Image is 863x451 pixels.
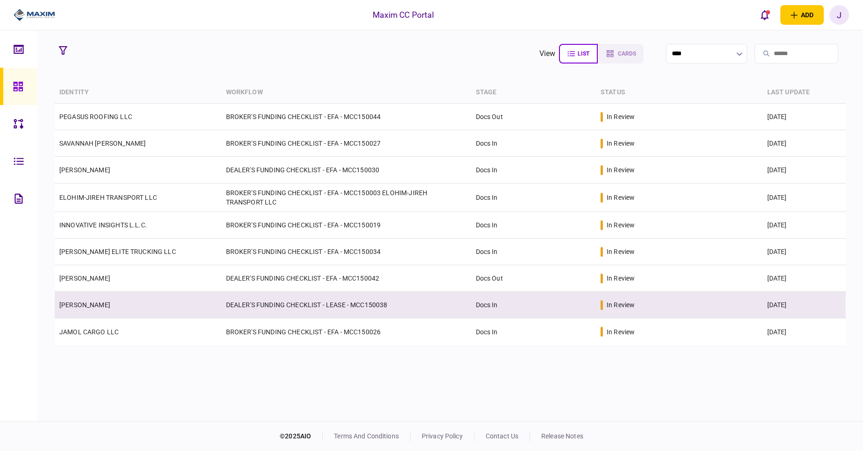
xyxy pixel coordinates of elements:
td: [DATE] [763,183,846,212]
td: [DATE] [763,212,846,239]
a: release notes [541,432,583,440]
td: [DATE] [763,104,846,130]
td: Docs Out [471,104,596,130]
div: in review [607,220,635,230]
div: in review [607,139,635,148]
div: Maxim CC Portal [373,9,434,21]
div: in review [607,165,635,175]
div: in review [607,193,635,202]
td: BROKER'S FUNDING CHECKLIST - EFA - MCC150034 [221,239,471,265]
button: list [559,44,598,63]
a: SAVANNAH [PERSON_NAME] [59,140,146,147]
th: stage [471,82,596,104]
td: BROKER'S FUNDING CHECKLIST - EFA - MCC150019 [221,212,471,239]
th: workflow [221,82,471,104]
a: privacy policy [422,432,463,440]
td: [DATE] [763,318,846,345]
td: [DATE] [763,157,846,183]
td: BROKER'S FUNDING CHECKLIST - EFA - MCC150027 [221,130,471,157]
div: © 2025 AIO [280,431,323,441]
button: cards [598,44,644,63]
button: open adding identity options [780,5,824,25]
button: J [829,5,849,25]
img: client company logo [14,8,55,22]
td: Docs In [471,157,596,183]
td: [DATE] [763,130,846,157]
td: BROKER'S FUNDING CHECKLIST - EFA - MCC150003 ELOHIM-JIREH TRANSPORT LLC [221,183,471,212]
div: view [539,48,556,59]
th: identity [55,82,221,104]
a: [PERSON_NAME] [59,301,110,309]
button: open notifications list [755,5,775,25]
a: PEGASUS ROOFING LLC [59,113,132,120]
td: Docs Out [471,265,596,292]
div: in review [607,327,635,337]
span: cards [618,50,636,57]
div: in review [607,247,635,256]
div: in review [607,112,635,121]
td: DEALER'S FUNDING CHECKLIST - LEASE - MCC150038 [221,292,471,318]
span: list [578,50,589,57]
a: ELOHIM-JIREH TRANSPORT LLC [59,194,157,201]
td: Docs In [471,318,596,345]
a: [PERSON_NAME] [59,166,110,174]
a: terms and conditions [334,432,399,440]
a: INNOVATIVE INSIGHTS L.L.C. [59,221,147,229]
div: in review [607,300,635,310]
td: Docs In [471,212,596,239]
a: [PERSON_NAME] ELITE TRUCKING LLC [59,248,176,255]
td: [DATE] [763,265,846,292]
td: Docs In [471,183,596,212]
td: [DATE] [763,292,846,318]
a: [PERSON_NAME] [59,275,110,282]
td: BROKER'S FUNDING CHECKLIST - EFA - MCC150026 [221,318,471,345]
td: DEALER'S FUNDING CHECKLIST - EFA - MCC150042 [221,265,471,292]
td: Docs In [471,292,596,318]
td: [DATE] [763,239,846,265]
td: Docs In [471,130,596,157]
th: status [596,82,763,104]
div: in review [607,274,635,283]
td: DEALER'S FUNDING CHECKLIST - EFA - MCC150030 [221,157,471,183]
td: BROKER'S FUNDING CHECKLIST - EFA - MCC150044 [221,104,471,130]
th: last update [763,82,846,104]
td: Docs In [471,239,596,265]
a: JAMOL CARGO LLC [59,328,119,336]
a: contact us [486,432,518,440]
